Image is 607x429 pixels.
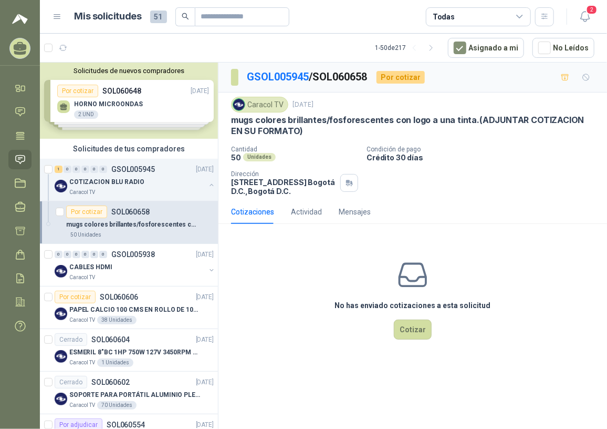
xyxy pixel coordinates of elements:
p: SOL060658 [111,208,150,216]
a: 1 0 0 0 0 0 GSOL005945[DATE] Company LogoCOTIZACION BLU RADIOCaracol TV [55,163,216,197]
span: search [182,13,189,20]
p: [STREET_ADDRESS] Bogotá D.C. , Bogotá D.C. [231,178,336,196]
p: [DATE] [196,250,214,260]
div: Caracol TV [231,97,288,113]
div: Por cotizar [66,206,107,218]
div: 0 [99,166,107,173]
div: 0 [72,251,80,258]
p: ESMERIL 8"BC 1HP 750W 127V 3450RPM URREA [69,348,200,357]
button: Cotizar [394,320,432,340]
div: 0 [99,251,107,258]
p: mugs colores brillantes/fosforescentes con logo a una tinta.(ADJUNTAR COTIZACION EN SU FORMATO) [66,220,197,230]
img: Company Logo [55,350,67,363]
div: 0 [55,251,62,258]
div: 50 Unidades [66,231,106,239]
p: GSOL005938 [111,251,155,258]
div: 1 [55,166,62,173]
a: CerradoSOL060604[DATE] Company LogoESMERIL 8"BC 1HP 750W 127V 3450RPM URREACaracol TV1 Unidades [40,329,218,372]
div: Por cotizar [55,291,96,303]
p: Dirección [231,170,336,178]
a: Por cotizarSOL060658mugs colores brillantes/fosforescentes con logo a una tinta.(ADJUNTAR COTIZAC... [40,201,218,244]
div: 70 Unidades [97,401,137,410]
div: Solicitudes de nuevos compradoresPor cotizarSOL060648[DATE] HORNO MICROONDAS2 UNDPor cotizarSOL06... [40,63,218,139]
img: Company Logo [55,393,67,405]
p: [DATE] [196,335,214,345]
div: 38 Unidades [97,316,137,324]
div: Por cotizar [376,71,425,84]
a: 0 0 0 0 0 0 GSOL005938[DATE] Company LogoCABLES HDMICaracol TV [55,248,216,282]
div: 0 [90,166,98,173]
span: 51 [150,11,167,23]
p: Caracol TV [69,316,95,324]
h1: Mis solicitudes [75,9,142,24]
p: [DATE] [196,292,214,302]
button: Solicitudes de nuevos compradores [44,67,214,75]
div: 0 [81,166,89,173]
p: GSOL005945 [111,166,155,173]
p: Caracol TV [69,401,95,410]
p: SOL060554 [107,421,145,428]
div: Cotizaciones [231,206,274,218]
div: Solicitudes de tus compradores [40,139,218,159]
img: Company Logo [55,180,67,192]
p: Cantidad [231,146,358,153]
p: mugs colores brillantes/fosforescentes con logo a una tinta.(ADJUNTAR COTIZACION EN SU FORMATO) [231,115,594,137]
p: Caracol TV [69,359,95,367]
p: Caracol TV [69,188,95,197]
a: GSOL005945 [247,70,309,83]
p: CABLES HDMI [69,262,112,272]
button: 2 [575,7,594,26]
p: [DATE] [196,165,214,175]
p: [DATE] [196,377,214,387]
p: SOL060604 [91,336,130,343]
div: 0 [64,251,71,258]
div: 0 [81,251,89,258]
a: CerradoSOL060602[DATE] Company LogoSOPORTE PARA PORTÁTIL ALUMINIO PLEGABLE VTACaracol TV70 Unidades [40,372,218,414]
p: Crédito 30 días [367,153,603,162]
div: Unidades [243,153,276,161]
h3: No has enviado cotizaciones a esta solicitud [335,300,491,311]
div: 1 - 50 de 217 [375,39,439,56]
div: Mensajes [339,206,371,218]
div: Cerrado [55,376,87,389]
span: 2 [586,5,598,15]
img: Company Logo [55,265,67,278]
button: Asignado a mi [448,38,524,58]
img: Company Logo [55,308,67,320]
div: 0 [72,166,80,173]
div: 0 [90,251,98,258]
p: Caracol TV [69,273,95,282]
img: Company Logo [233,99,245,110]
img: Logo peakr [12,13,28,25]
p: PAPEL CALCIO 100 CMS EN ROLLO DE 100 GR [69,305,200,315]
p: 50 [231,153,241,162]
p: Condición de pago [367,146,603,153]
p: COTIZACION BLU RADIO [69,177,144,187]
p: SOL060602 [91,379,130,386]
p: / SOL060658 [247,69,368,85]
a: Por cotizarSOL060606[DATE] Company LogoPAPEL CALCIO 100 CMS EN ROLLO DE 100 GRCaracol TV38 Unidades [40,287,218,329]
p: SOL060606 [100,293,138,301]
p: SOPORTE PARA PORTÁTIL ALUMINIO PLEGABLE VTA [69,390,200,400]
button: No Leídos [532,38,594,58]
div: Actividad [291,206,322,218]
div: Todas [433,11,455,23]
div: 0 [64,166,71,173]
div: Cerrado [55,333,87,346]
div: 1 Unidades [97,359,133,367]
p: [DATE] [292,100,313,110]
